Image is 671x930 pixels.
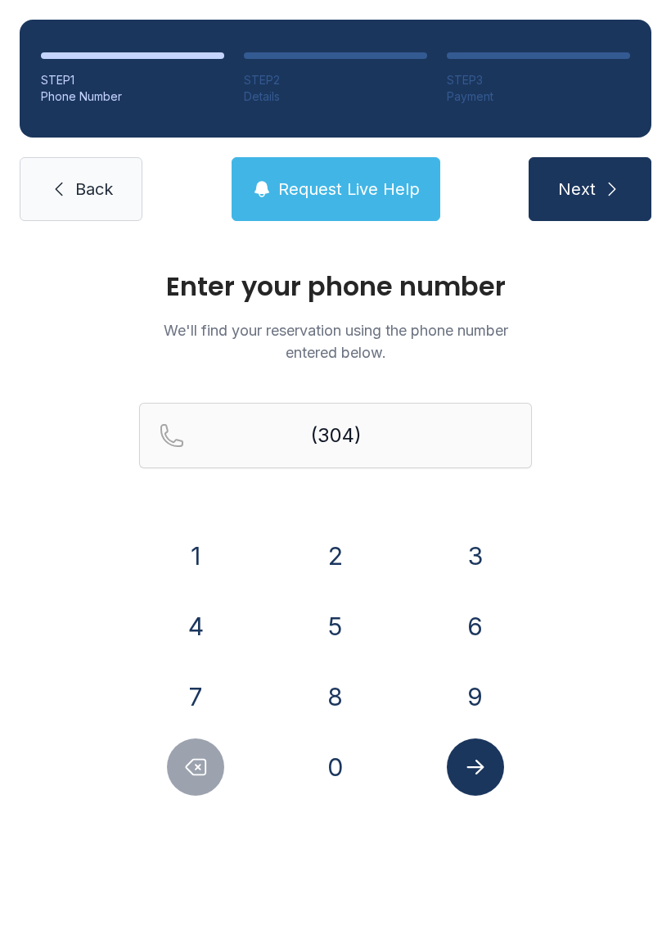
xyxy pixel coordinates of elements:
div: Phone Number [41,88,224,105]
input: Reservation phone number [139,403,532,468]
div: Details [244,88,427,105]
span: Back [75,178,113,201]
div: STEP 1 [41,72,224,88]
button: 3 [447,527,504,585]
button: 8 [307,668,364,725]
button: 0 [307,738,364,796]
div: STEP 2 [244,72,427,88]
button: Delete number [167,738,224,796]
div: STEP 3 [447,72,630,88]
button: 2 [307,527,364,585]
div: Payment [447,88,630,105]
button: 4 [167,598,224,655]
p: We'll find your reservation using the phone number entered below. [139,319,532,363]
span: Request Live Help [278,178,420,201]
button: 6 [447,598,504,655]
button: 9 [447,668,504,725]
button: Submit lookup form [447,738,504,796]
button: 7 [167,668,224,725]
span: Next [558,178,596,201]
button: 1 [167,527,224,585]
h1: Enter your phone number [139,273,532,300]
button: 5 [307,598,364,655]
